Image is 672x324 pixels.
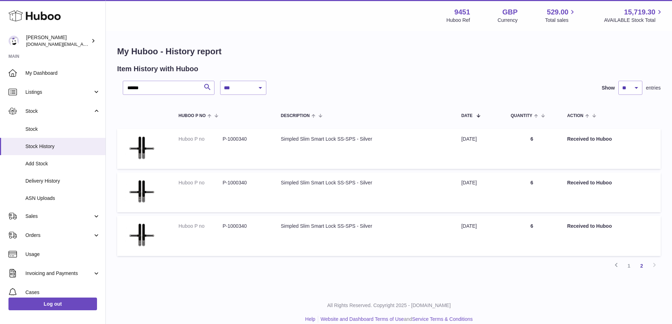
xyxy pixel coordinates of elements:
[504,129,560,169] td: 6
[178,179,223,186] dt: Huboo P no
[274,216,454,256] td: Simpled Slim Smart Lock SS-SPS - Silver
[223,179,267,186] dd: P-1000340
[25,108,93,115] span: Stock
[178,114,206,118] span: Huboo P no
[604,7,664,24] a: 15,719.30 AVAILABLE Stock Total
[178,136,223,142] dt: Huboo P no
[602,85,615,91] label: Show
[412,316,473,322] a: Service Terms & Conditions
[504,216,560,256] td: 6
[26,34,90,48] div: [PERSON_NAME]
[281,114,310,118] span: Description
[25,195,100,202] span: ASN Uploads
[25,232,93,239] span: Orders
[8,36,19,46] img: amir.ch@gmail.com
[111,302,666,309] p: All Rights Reserved. Copyright 2025 - [DOMAIN_NAME]
[25,160,100,167] span: Add Stock
[25,270,93,277] span: Invoicing and Payments
[454,129,504,169] td: [DATE]
[117,64,198,74] h2: Item History with Huboo
[124,223,159,247] img: 94511723804193.jpg
[545,7,576,24] a: 529.00 Total sales
[624,7,655,17] span: 15,719.30
[635,259,648,272] a: 2
[274,129,454,169] td: Simpled Slim Smart Lock SS-SPS - Silver
[26,41,140,47] span: [DOMAIN_NAME][EMAIL_ADDRESS][DOMAIN_NAME]
[547,7,568,17] span: 529.00
[25,143,100,150] span: Stock History
[25,289,100,296] span: Cases
[8,298,97,310] a: Log out
[25,126,100,133] span: Stock
[604,17,664,24] span: AVAILABLE Stock Total
[25,251,100,258] span: Usage
[178,223,223,230] dt: Huboo P no
[646,85,661,91] span: entries
[545,17,576,24] span: Total sales
[25,89,93,96] span: Listings
[223,223,267,230] dd: P-1000340
[305,316,315,322] a: Help
[454,216,504,256] td: [DATE]
[461,114,473,118] span: Date
[498,17,518,24] div: Currency
[502,7,517,17] strong: GBP
[567,136,612,142] strong: Received to Huboo
[447,17,470,24] div: Huboo Ref
[567,180,612,185] strong: Received to Huboo
[274,172,454,213] td: Simpled Slim Smart Lock SS-SPS - Silver
[567,114,583,118] span: Action
[511,114,532,118] span: Quantity
[318,316,473,323] li: and
[25,70,100,77] span: My Dashboard
[454,172,504,213] td: [DATE]
[124,179,159,204] img: 94511723804193.jpg
[25,213,93,220] span: Sales
[25,178,100,184] span: Delivery History
[454,7,470,17] strong: 9451
[567,223,612,229] strong: Received to Huboo
[223,136,267,142] dd: P-1000340
[124,136,159,160] img: 94511723804193.jpg
[623,259,635,272] a: 1
[117,46,661,57] h1: My Huboo - History report
[321,316,404,322] a: Website and Dashboard Terms of Use
[504,172,560,213] td: 6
